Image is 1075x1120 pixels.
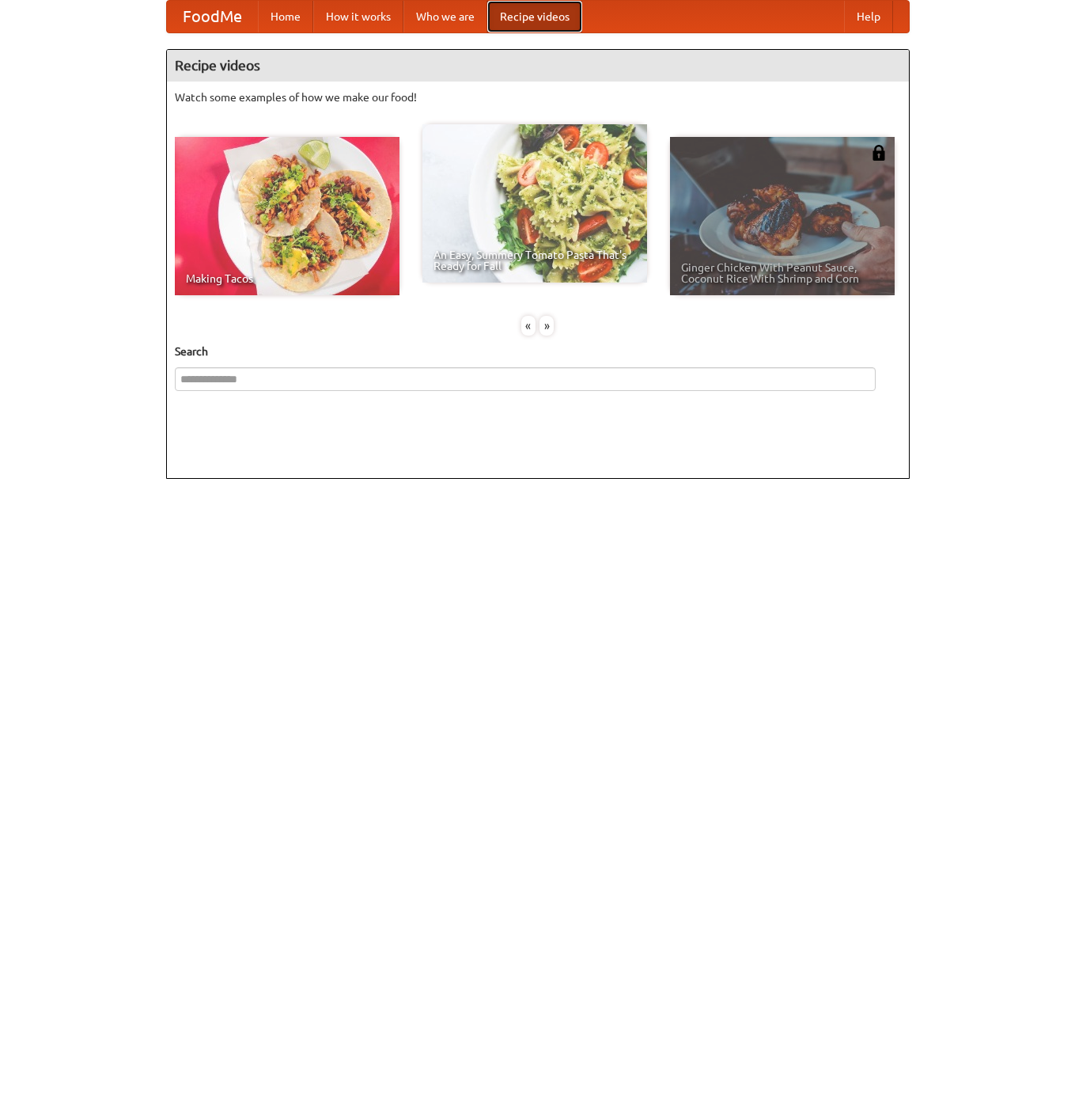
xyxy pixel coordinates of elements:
h5: Search [175,344,901,359]
a: How it works [313,1,403,32]
a: An Easy, Summery Tomato Pasta That's Ready for Fall [422,124,647,283]
div: » [539,316,554,336]
a: Help [844,1,893,32]
div: « [521,316,536,336]
p: Watch some examples of how we make our food! [175,89,901,105]
span: Making Tacos [186,273,388,284]
a: Recipe videos [487,1,582,32]
h4: Recipe videos [167,50,909,82]
img: 483408.png [871,145,887,161]
a: Making Tacos [175,137,399,295]
a: Who we are [403,1,487,32]
a: Home [258,1,313,32]
a: FoodMe [167,1,258,32]
span: An Easy, Summery Tomato Pasta That's Ready for Fall [433,249,636,271]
